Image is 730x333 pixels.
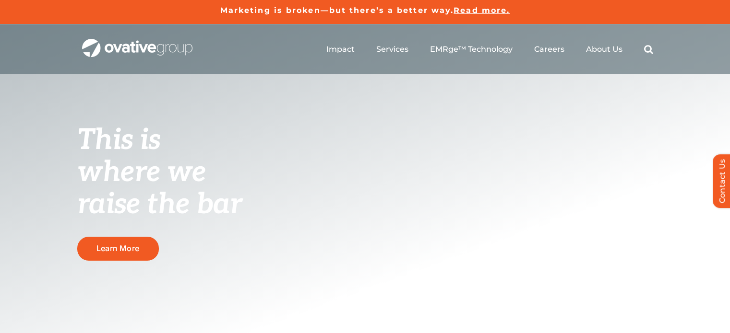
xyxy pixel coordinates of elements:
a: Impact [326,45,355,54]
a: OG_Full_horizontal_WHT [82,38,192,47]
a: EMRge™ Technology [430,45,513,54]
nav: Menu [326,34,653,65]
a: Read more. [454,6,510,15]
a: Services [376,45,408,54]
a: Learn More [77,237,159,260]
a: Careers [534,45,564,54]
span: Learn More [96,244,139,253]
a: Search [644,45,653,54]
a: Marketing is broken—but there’s a better way. [220,6,454,15]
span: where we raise the bar [77,155,242,222]
a: About Us [586,45,622,54]
span: This is [77,123,161,158]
